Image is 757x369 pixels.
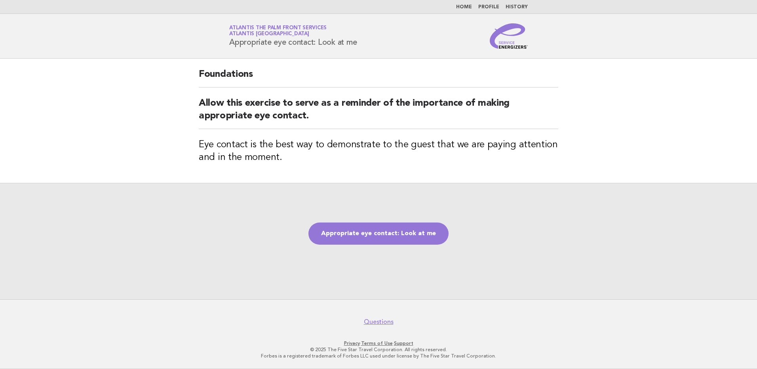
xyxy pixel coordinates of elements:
[199,97,558,129] h2: Allow this exercise to serve as a reminder of the importance of making appropriate eye contact.
[364,318,394,326] a: Questions
[394,340,413,346] a: Support
[136,340,621,346] p: · ·
[136,346,621,353] p: © 2025 The Five Star Travel Corporation. All rights reserved.
[199,139,558,164] h3: Eye contact is the best way to demonstrate to the guest that we are paying attention and in the m...
[136,353,621,359] p: Forbes is a registered trademark of Forbes LLC used under license by The Five Star Travel Corpora...
[490,23,528,49] img: Service Energizers
[478,5,499,10] a: Profile
[361,340,393,346] a: Terms of Use
[229,25,327,36] a: Atlantis The Palm Front ServicesAtlantis [GEOGRAPHIC_DATA]
[199,68,558,87] h2: Foundations
[229,32,309,37] span: Atlantis [GEOGRAPHIC_DATA]
[344,340,360,346] a: Privacy
[308,223,449,245] a: Appropriate eye contact: Look at me
[506,5,528,10] a: History
[456,5,472,10] a: Home
[229,26,357,46] h1: Appropriate eye contact: Look at me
